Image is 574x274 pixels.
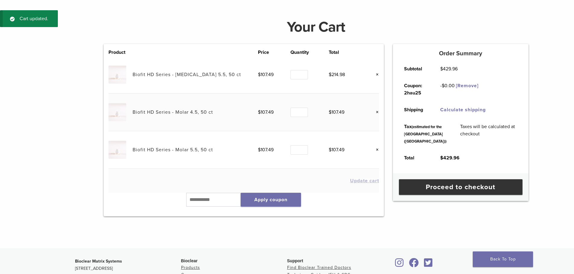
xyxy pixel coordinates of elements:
[371,108,379,116] a: Remove this item
[241,193,301,207] button: Apply coupon
[440,66,458,72] bdi: 429.96
[440,66,443,72] span: $
[407,262,421,268] a: Bioclear
[393,50,529,57] h5: Order Summary
[440,107,486,113] a: Calculate shipping
[290,49,329,56] th: Quantity
[393,262,406,268] a: Bioclear
[108,49,133,56] th: Product
[181,265,200,270] a: Products
[453,118,524,149] td: Taxes will be calculated at checkout
[108,66,126,83] img: Biofit HD Series - Premolar 5.5, 50 ct
[133,72,241,78] a: Biofit HD Series - [MEDICAL_DATA] 5.5, 50 ct
[329,72,345,78] bdi: 214.98
[329,72,331,78] span: $
[440,155,443,161] span: $
[181,258,198,263] span: Bioclear
[399,179,522,195] a: Proceed to checkout
[258,72,274,78] bdi: 107.49
[99,20,533,34] h1: Your Cart
[108,103,126,121] img: Biofit HD Series - Molar 4.5, 50 ct
[133,147,213,153] a: Biofit HD Series - Molar 5.5, 50 ct
[258,147,261,153] span: $
[133,109,213,115] a: Biofit HD Series - Molar 4.5, 50 ct
[440,155,460,161] bdi: 429.96
[287,258,303,263] span: Support
[473,251,533,267] a: Back To Top
[397,149,434,166] th: Total
[258,72,261,78] span: $
[404,125,447,144] small: (estimated for the [GEOGRAPHIC_DATA] ([GEOGRAPHIC_DATA]))
[287,265,351,270] a: Find Bioclear Trained Doctors
[442,83,455,89] span: 0.00
[397,118,453,149] th: Tax
[329,109,331,115] span: $
[350,178,379,183] button: Update cart
[371,146,379,154] a: Remove this item
[258,109,261,115] span: $
[108,141,126,159] img: Biofit HD Series - Molar 5.5, 50 ct
[397,60,434,77] th: Subtotal
[329,49,362,56] th: Total
[422,262,435,268] a: Bioclear
[75,259,122,264] strong: Bioclear Matrix Systems
[397,77,434,101] th: Coupon: 2hau25
[371,71,379,79] a: Remove this item
[434,77,485,101] td: -
[329,109,344,115] bdi: 107.49
[456,83,478,89] a: Remove 2hau25 coupon
[329,147,344,153] bdi: 107.49
[329,147,331,153] span: $
[442,83,444,89] span: $
[258,147,274,153] bdi: 107.49
[397,101,434,118] th: Shipping
[258,49,290,56] th: Price
[258,109,274,115] bdi: 107.49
